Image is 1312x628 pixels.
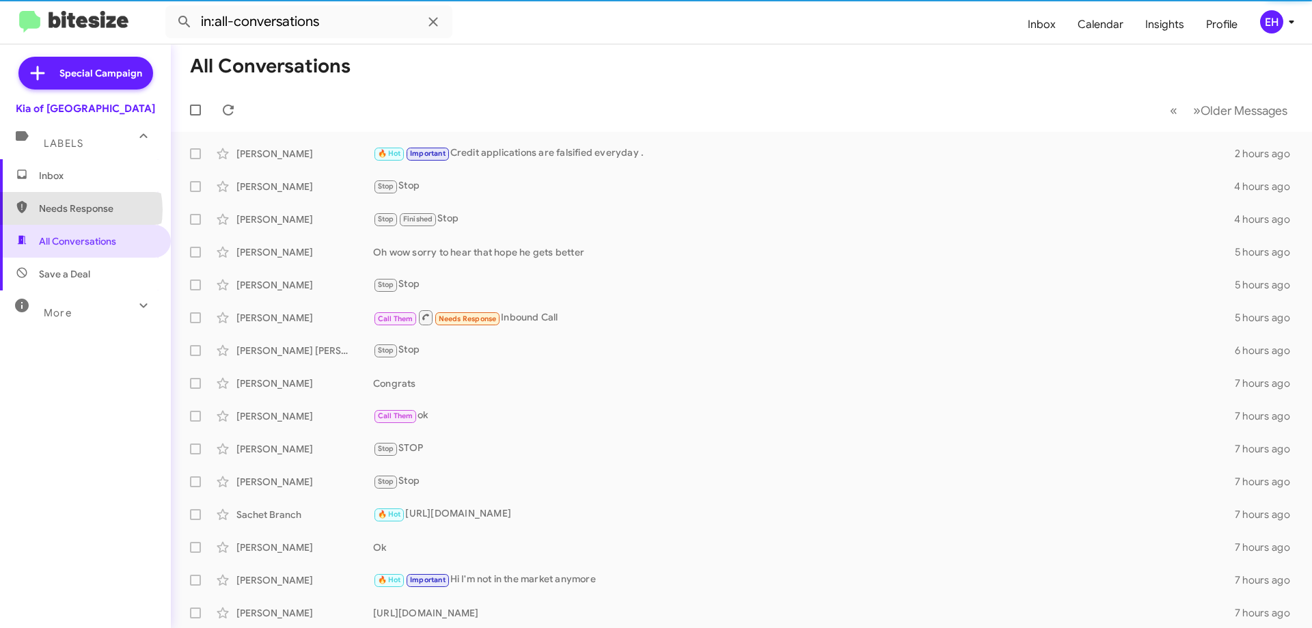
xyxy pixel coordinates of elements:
span: Older Messages [1201,103,1287,118]
div: [PERSON_NAME] [236,180,373,193]
div: [PERSON_NAME] [236,573,373,587]
div: EH [1260,10,1283,33]
span: » [1193,102,1201,119]
div: Stop [373,178,1234,194]
div: 5 hours ago [1235,278,1301,292]
div: Ok [373,541,1235,554]
div: 7 hours ago [1235,442,1301,456]
span: Stop [378,280,394,289]
div: [PERSON_NAME] [236,475,373,489]
div: 6 hours ago [1235,344,1301,357]
span: Stop [378,215,394,223]
div: Inbound Call [373,309,1235,326]
span: 🔥 Hot [378,575,401,584]
nav: Page navigation example [1162,96,1296,124]
span: Important [410,575,446,584]
span: « [1170,102,1177,119]
div: [PERSON_NAME] [236,311,373,325]
span: Stop [378,477,394,486]
span: Needs Response [39,202,155,215]
span: Finished [403,215,433,223]
span: 🔥 Hot [378,510,401,519]
div: 5 hours ago [1235,311,1301,325]
button: Next [1185,96,1296,124]
span: Call Them [378,314,413,323]
span: Stop [378,346,394,355]
div: Congrats [373,377,1235,390]
span: Stop [378,444,394,453]
div: 4 hours ago [1234,180,1301,193]
a: Calendar [1067,5,1134,44]
button: Previous [1162,96,1186,124]
span: 🔥 Hot [378,149,401,158]
div: [PERSON_NAME] [236,147,373,161]
span: Important [410,149,446,158]
span: Call Them [378,411,413,420]
a: Inbox [1017,5,1067,44]
div: [PERSON_NAME] [236,606,373,620]
button: EH [1248,10,1297,33]
span: Stop [378,182,394,191]
div: STOP [373,441,1235,456]
span: Labels [44,137,83,150]
div: Credit applications are falsified everyday . [373,146,1235,161]
div: 7 hours ago [1235,573,1301,587]
h1: All Conversations [190,55,351,77]
span: Needs Response [439,314,497,323]
div: [URL][DOMAIN_NAME] [373,606,1235,620]
div: 7 hours ago [1235,409,1301,423]
div: [PERSON_NAME] [236,409,373,423]
span: Save a Deal [39,267,90,281]
a: Profile [1195,5,1248,44]
div: 4 hours ago [1234,213,1301,226]
div: [PERSON_NAME] [236,245,373,259]
span: More [44,307,72,319]
div: Sachet Branch [236,508,373,521]
div: [PERSON_NAME] [236,442,373,456]
div: 7 hours ago [1235,475,1301,489]
div: [PERSON_NAME] [236,278,373,292]
span: All Conversations [39,234,116,248]
div: 7 hours ago [1235,508,1301,521]
div: Stop [373,342,1235,358]
div: Oh wow sorry to hear that hope he gets better [373,245,1235,259]
a: Insights [1134,5,1195,44]
div: 7 hours ago [1235,606,1301,620]
div: Stop [373,474,1235,489]
span: Inbox [39,169,155,182]
div: [PERSON_NAME] [236,213,373,226]
input: Search [165,5,452,38]
div: [PERSON_NAME] [236,377,373,390]
div: Stop [373,211,1234,227]
div: 2 hours ago [1235,147,1301,161]
div: ok [373,408,1235,424]
div: [URL][DOMAIN_NAME] [373,506,1235,522]
div: 5 hours ago [1235,245,1301,259]
div: [PERSON_NAME] [236,541,373,554]
a: Special Campaign [18,57,153,90]
div: [PERSON_NAME] [PERSON_NAME] [236,344,373,357]
div: Kia of [GEOGRAPHIC_DATA] [16,102,155,115]
div: Hi I'm not in the market anymore [373,572,1235,588]
div: 7 hours ago [1235,541,1301,554]
div: 7 hours ago [1235,377,1301,390]
div: Stop [373,277,1235,292]
span: Special Campaign [59,66,142,80]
